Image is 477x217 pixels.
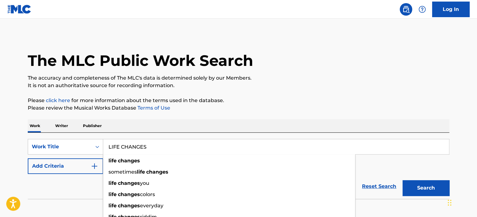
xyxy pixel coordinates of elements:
a: Public Search [400,3,412,16]
iframe: Chat Widget [446,187,477,217]
strong: changes [146,169,168,175]
strong: life [137,169,145,175]
a: Log In [432,2,470,17]
p: Work [28,119,42,132]
strong: life [108,191,117,197]
span: everyday [140,203,163,209]
div: Help [416,3,428,16]
p: Writer [53,119,70,132]
strong: life [108,180,117,186]
strong: life [108,158,117,164]
span: colors [140,191,155,197]
button: Search [402,180,449,196]
img: help [418,6,426,13]
span: sometimes [108,169,137,175]
img: search [402,6,410,13]
a: Reset Search [359,180,399,193]
p: Please for more information about the terms used in the database. [28,97,449,104]
h1: The MLC Public Work Search [28,51,253,70]
p: Please review the Musical Works Database [28,104,449,112]
p: The accuracy and completeness of The MLC's data is determined solely by our Members. [28,74,449,82]
div: Work Title [32,143,88,150]
img: MLC Logo [7,5,31,14]
p: It is not an authoritative source for recording information. [28,82,449,89]
img: 9d2ae6d4665cec9f34b9.svg [91,162,98,170]
strong: changes [118,180,140,186]
span: you [140,180,149,186]
strong: changes [118,191,140,197]
strong: life [108,203,117,209]
form: Search Form [28,139,449,199]
button: Add Criteria [28,158,103,174]
p: Publisher [81,119,104,132]
div: Drag [448,193,451,212]
a: Terms of Use [136,105,170,111]
strong: changes [118,203,140,209]
a: click here [46,97,70,103]
strong: changes [118,158,140,164]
